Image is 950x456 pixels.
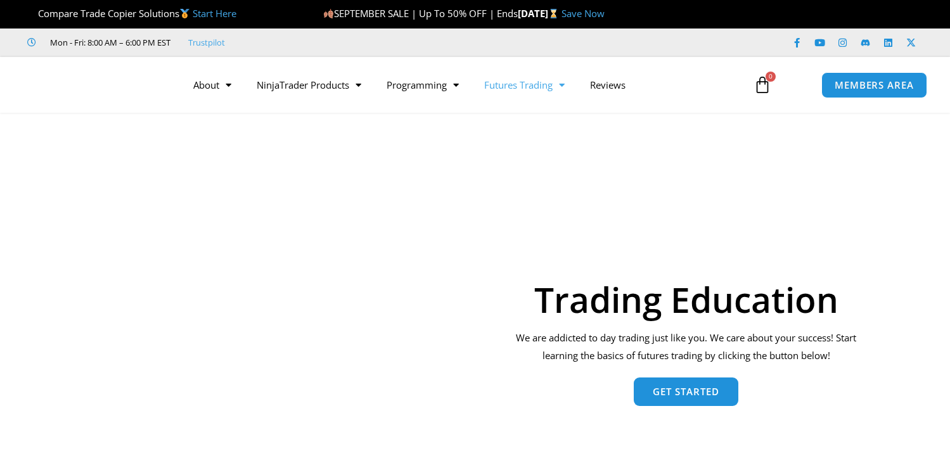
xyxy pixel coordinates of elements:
[518,7,562,20] strong: [DATE]
[562,7,605,20] a: Save Now
[180,9,189,18] img: 🥇
[27,7,236,20] span: Compare Trade Copier Solutions
[508,329,864,365] p: We are addicted to day trading just like you. We care about your success! Start learning the basi...
[188,35,225,50] a: Trustpilot
[28,9,37,18] img: 🏆
[634,377,738,406] a: Get Started
[821,72,927,98] a: MEMBERS AREA
[244,70,374,99] a: NinjaTrader Products
[835,80,914,90] span: MEMBERS AREA
[766,72,776,82] span: 0
[735,66,790,103] a: 0
[323,7,518,20] span: SEPTEMBER SALE | Up To 50% OFF | Ends
[472,70,577,99] a: Futures Trading
[181,70,244,99] a: About
[577,70,638,99] a: Reviews
[374,70,472,99] a: Programming
[181,70,741,99] nav: Menu
[47,35,170,50] span: Mon - Fri: 8:00 AM – 6:00 PM EST
[26,62,162,108] img: LogoAI | Affordable Indicators – NinjaTrader
[653,387,719,396] span: Get Started
[508,282,864,317] h1: Trading Education
[193,7,236,20] a: Start Here
[549,9,558,18] img: ⌛
[324,9,333,18] img: 🍂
